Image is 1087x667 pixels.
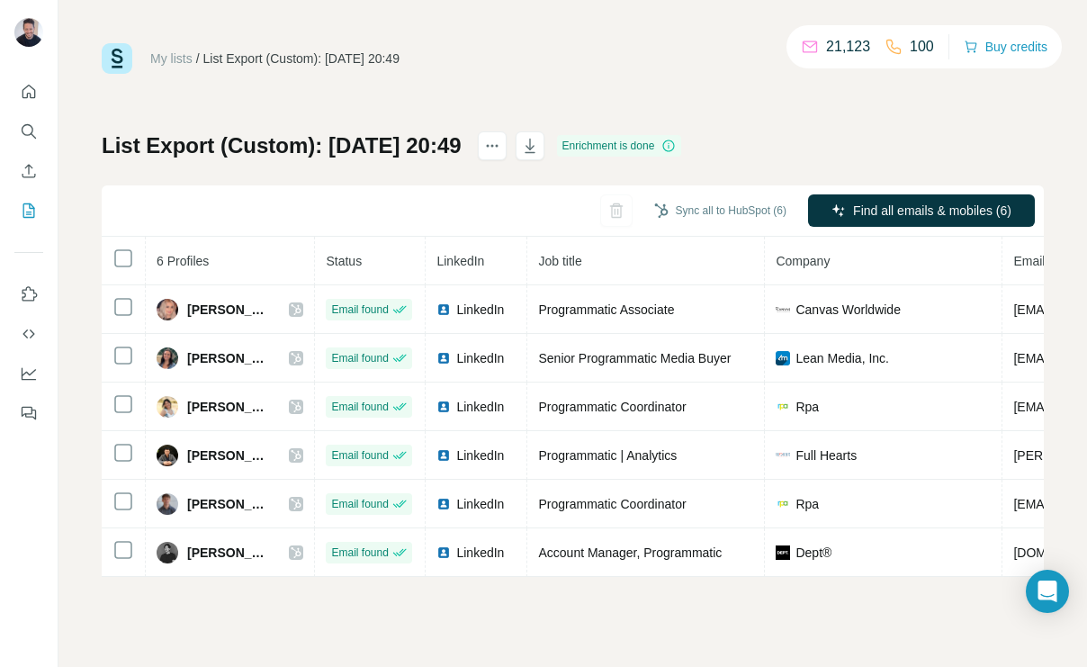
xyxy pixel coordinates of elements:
[187,544,271,562] span: [PERSON_NAME]
[157,542,178,563] img: Avatar
[795,495,819,513] span: Rpa
[436,400,451,414] img: LinkedIn logo
[436,448,451,463] img: LinkedIn logo
[538,448,677,463] span: Programmatic | Analytics
[826,36,870,58] p: 21,123
[14,155,43,187] button: Enrich CSV
[776,302,790,317] img: company-logo
[964,34,1047,59] button: Buy credits
[1026,570,1069,613] div: Open Intercom Messenger
[776,453,790,457] img: company-logo
[776,400,790,414] img: company-logo
[776,545,790,560] img: company-logo
[795,398,819,416] span: Rpa
[538,254,581,268] span: Job title
[102,131,462,160] h1: List Export (Custom): [DATE] 20:49
[456,446,504,464] span: LinkedIn
[795,446,857,464] span: Full Hearts
[795,349,889,367] span: Lean Media, Inc.
[14,397,43,429] button: Feedback
[187,495,271,513] span: [PERSON_NAME]
[436,254,484,268] span: LinkedIn
[14,278,43,311] button: Use Surfe on LinkedIn
[456,301,504,319] span: LinkedIn
[187,349,271,367] span: [PERSON_NAME]
[150,51,193,66] a: My lists
[14,76,43,108] button: Quick start
[456,398,504,416] span: LinkedIn
[157,347,178,369] img: Avatar
[326,254,362,268] span: Status
[910,36,934,58] p: 100
[456,544,504,562] span: LinkedIn
[157,493,178,515] img: Avatar
[436,351,451,365] img: LinkedIn logo
[203,50,400,68] div: List Export (Custom): [DATE] 20:49
[436,497,451,511] img: LinkedIn logo
[331,447,388,464] span: Email found
[14,18,43,47] img: Avatar
[776,351,790,365] img: company-logo
[1013,254,1045,268] span: Email
[538,351,731,365] span: Senior Programmatic Media Buyer
[14,357,43,390] button: Dashboard
[456,349,504,367] span: LinkedIn
[853,202,1011,220] span: Find all emails & mobiles (6)
[331,302,388,318] span: Email found
[808,194,1035,227] button: Find all emails & mobiles (6)
[331,350,388,366] span: Email found
[14,318,43,350] button: Use Surfe API
[157,396,178,418] img: Avatar
[157,254,209,268] span: 6 Profiles
[642,197,799,224] button: Sync all to HubSpot (6)
[538,400,686,414] span: Programmatic Coordinator
[478,131,507,160] button: actions
[538,302,674,317] span: Programmatic Associate
[187,398,271,416] span: [PERSON_NAME]
[436,545,451,560] img: LinkedIn logo
[557,135,682,157] div: Enrichment is done
[157,299,178,320] img: Avatar
[776,254,830,268] span: Company
[331,496,388,512] span: Email found
[102,43,132,74] img: Surfe Logo
[795,301,900,319] span: Canvas Worldwide
[14,115,43,148] button: Search
[157,445,178,466] img: Avatar
[538,497,686,511] span: Programmatic Coordinator
[331,545,388,561] span: Email found
[14,194,43,227] button: My lists
[187,301,271,319] span: [PERSON_NAME]
[331,399,388,415] span: Email found
[436,302,451,317] img: LinkedIn logo
[795,544,831,562] span: Dept®
[187,446,271,464] span: [PERSON_NAME]
[456,495,504,513] span: LinkedIn
[196,50,200,68] li: /
[538,545,722,560] span: Account Manager, Programmatic
[776,497,790,511] img: company-logo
